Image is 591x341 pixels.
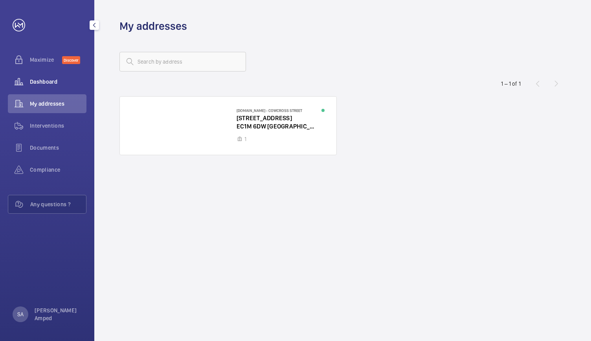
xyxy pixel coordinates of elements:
[62,56,80,64] span: Discover
[30,144,86,152] span: Documents
[17,310,24,318] p: SA
[30,56,62,64] span: Maximize
[30,200,86,208] span: Any questions ?
[30,78,86,86] span: Dashboard
[119,19,187,33] h1: My addresses
[501,80,521,88] div: 1 – 1 of 1
[30,166,86,174] span: Compliance
[119,52,246,71] input: Search by address
[35,306,82,322] p: [PERSON_NAME] Amped
[30,122,86,130] span: Interventions
[30,100,86,108] span: My addresses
